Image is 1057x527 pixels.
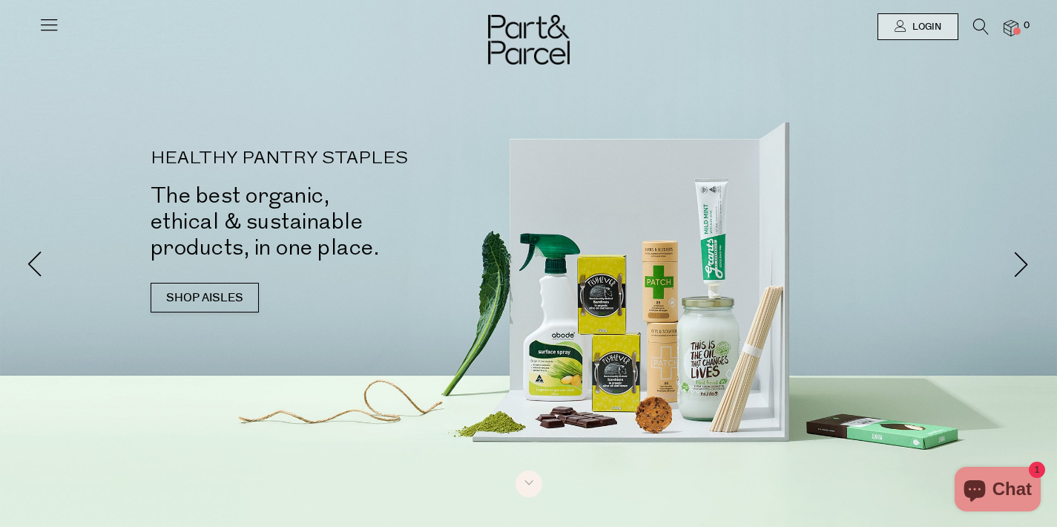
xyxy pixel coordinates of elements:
[151,150,551,168] p: HEALTHY PANTRY STAPLES
[1004,20,1018,36] a: 0
[1020,19,1033,33] span: 0
[488,15,570,65] img: Part&Parcel
[877,13,958,40] a: Login
[151,283,259,312] a: SHOP AISLES
[950,467,1045,515] inbox-online-store-chat: Shopify online store chat
[909,21,941,33] span: Login
[151,183,551,261] h2: The best organic, ethical & sustainable products, in one place.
